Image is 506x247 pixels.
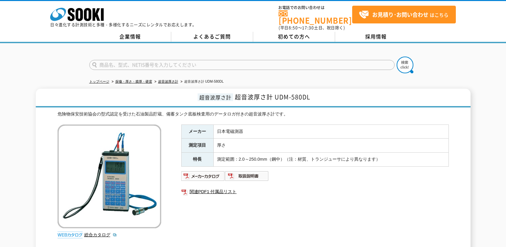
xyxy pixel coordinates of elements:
a: 企業情報 [89,32,171,42]
td: 厚さ [213,139,448,153]
span: 8:50 [289,25,298,31]
a: 取扱説明書 [225,175,269,180]
a: 超音波厚さ計 [158,80,178,83]
a: 探傷・厚さ・膜厚・硬度 [115,80,152,83]
th: 測定項目 [181,139,213,153]
span: お電話でのお問い合わせは [279,6,352,10]
li: 超音波厚さ計 UDM-580DL [179,78,224,85]
img: btn_search.png [397,57,413,73]
a: お見積り･お問い合わせはこちら [352,6,456,23]
span: はこちら [359,10,448,20]
img: メーカーカタログ [181,171,225,181]
img: 取扱説明書 [225,171,269,181]
strong: お見積り･お問い合わせ [372,10,428,18]
img: 超音波厚さ計 UDM-580DL [58,125,161,228]
a: 関連PDF1 付属品リスト [181,187,449,196]
span: 超音波厚さ計 [198,93,233,101]
td: 測定範囲：2.0～250.0mm（鋼中）（注：材質、トランジューサにより異なります） [213,153,448,167]
span: 初めての方へ [278,33,310,40]
p: 日々進化する計測技術と多種・多様化するニーズにレンタルでお応えします。 [50,23,197,27]
a: 初めての方へ [253,32,335,42]
a: [PHONE_NUMBER] [279,10,352,24]
td: 日本電磁測器 [213,125,448,139]
img: webカタログ [58,232,83,238]
div: 危険物保安技術協会の型式認定を受けた石油製品貯蔵、備蓄タンク底板検査用のデータロガ付きの超音波厚さ計です。 [58,111,449,118]
span: (平日 ～ 土日、祝日除く) [279,25,345,31]
a: 総合カタログ [84,232,117,237]
a: よくあるご質問 [171,32,253,42]
a: メーカーカタログ [181,175,225,180]
span: 超音波厚さ計 UDM-580DL [235,92,310,101]
a: 採用情報 [335,32,417,42]
span: 17:30 [302,25,314,31]
a: トップページ [89,80,109,83]
th: メーカー [181,125,213,139]
input: 商品名、型式、NETIS番号を入力してください [89,60,395,70]
th: 特長 [181,153,213,167]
